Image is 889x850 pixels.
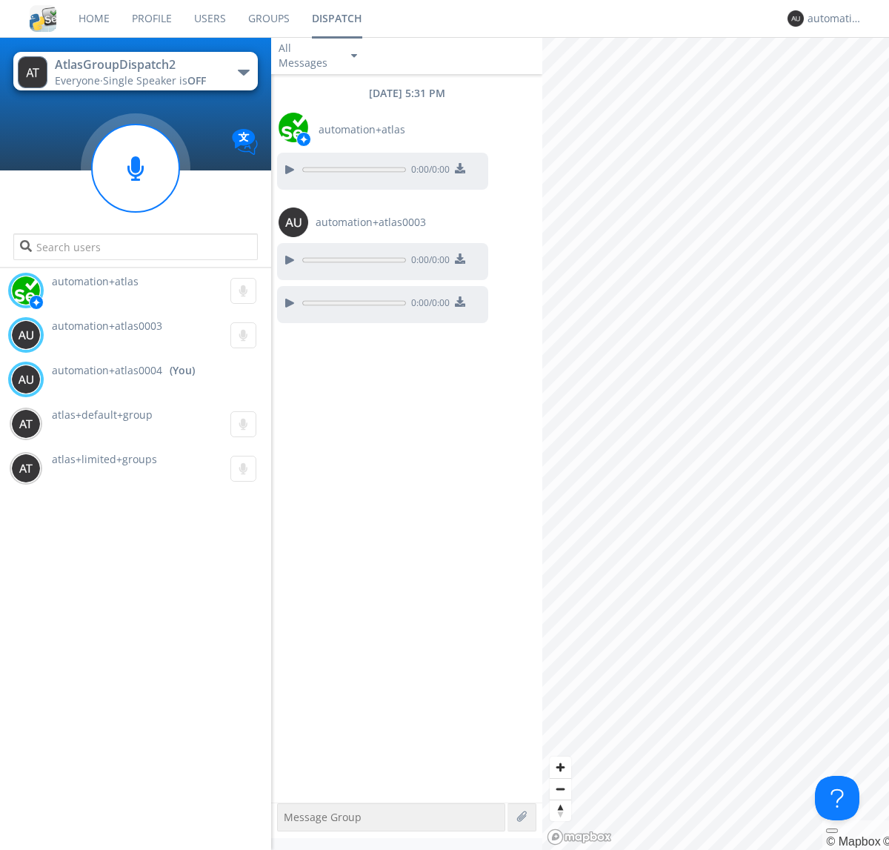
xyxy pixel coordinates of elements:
[826,829,838,833] button: Toggle attribution
[547,829,612,846] a: Mapbox logo
[55,73,222,88] div: Everyone ·
[271,86,542,101] div: [DATE] 5:31 PM
[319,122,405,137] span: automation+atlas
[52,408,153,422] span: atlas+default+group
[279,113,308,142] img: d2d01cd9b4174d08988066c6d424eccd
[550,778,571,800] button: Zoom out
[11,454,41,483] img: 373638.png
[13,52,257,90] button: AtlasGroupDispatch2Everyone·Single Speaker isOFF
[55,56,222,73] div: AtlasGroupDispatch2
[406,296,450,313] span: 0:00 / 0:00
[279,41,338,70] div: All Messages
[18,56,47,88] img: 373638.png
[826,835,880,848] a: Mapbox
[406,253,450,270] span: 0:00 / 0:00
[52,363,162,378] span: automation+atlas0004
[455,163,465,173] img: download media button
[815,776,859,820] iframe: Toggle Customer Support
[52,274,139,288] span: automation+atlas
[30,5,56,32] img: cddb5a64eb264b2086981ab96f4c1ba7
[550,779,571,800] span: Zoom out
[316,215,426,230] span: automation+atlas0003
[279,207,308,237] img: 373638.png
[550,800,571,821] span: Reset bearing to north
[11,409,41,439] img: 373638.png
[455,253,465,264] img: download media button
[550,757,571,778] button: Zoom in
[808,11,863,26] div: automation+atlas0004
[103,73,206,87] span: Single Speaker is
[455,296,465,307] img: download media button
[550,800,571,821] button: Reset bearing to north
[351,54,357,58] img: caret-down-sm.svg
[52,319,162,333] span: automation+atlas0003
[170,363,195,378] div: (You)
[52,452,157,466] span: atlas+limited+groups
[11,320,41,350] img: 373638.png
[11,276,41,305] img: d2d01cd9b4174d08988066c6d424eccd
[406,163,450,179] span: 0:00 / 0:00
[788,10,804,27] img: 373638.png
[187,73,206,87] span: OFF
[13,233,257,260] input: Search users
[232,129,258,155] img: Translation enabled
[11,365,41,394] img: 373638.png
